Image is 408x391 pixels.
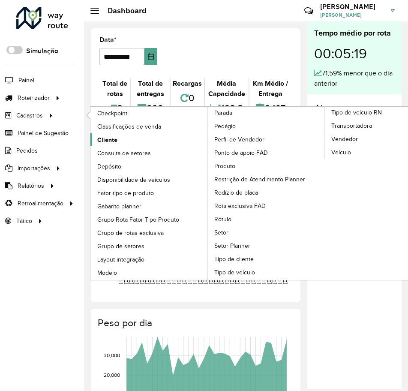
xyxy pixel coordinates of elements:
span: Grupo de setores [97,242,144,251]
text: [DATE] [218,268,224,284]
span: Restrição de Atendimento Planner [214,175,305,184]
div: Média Capacidade [207,78,246,99]
text: [DATE] [144,268,150,284]
text: [DATE] [229,268,234,284]
div: Tempo médio por rota [314,27,395,39]
span: Classificações de venda [97,122,161,131]
div: 0 [173,89,202,107]
span: Rodízio de placa [214,188,258,197]
span: Consulta de setores [97,149,151,158]
text: [DATE] [224,268,229,284]
text: [DATE] [165,268,171,284]
div: 222 [133,99,167,117]
span: Pedidos [16,146,38,155]
div: Total de entregas [133,78,167,99]
a: Rótulo [207,213,325,226]
span: Cliente [97,135,117,144]
a: Grupo Rota Fator Tipo Produto [90,213,208,226]
span: Rótulo [214,215,231,224]
label: Simulação [26,46,58,56]
span: Checkpoint [97,109,127,118]
text: [DATE] [186,268,192,284]
text: 30,000 [104,352,120,358]
h4: Alertas [314,103,395,115]
text: [DATE] [261,268,266,284]
text: [DATE] [255,268,261,284]
text: [DATE] [133,268,139,284]
span: Modelo [97,268,117,277]
text: [DATE] [213,268,219,284]
span: Fator tipo de produto [97,189,154,198]
a: Gabarito planner [90,200,208,213]
span: Setor [214,228,228,237]
a: Modelo [90,266,208,279]
a: Fator tipo de produto [90,186,208,199]
a: Disponibilidade de veículos [90,173,208,186]
text: 20,000 [104,372,120,378]
text: [DATE] [176,268,181,284]
a: Layout integração [90,253,208,266]
span: Cadastros [16,111,43,120]
text: [DATE] [282,268,288,284]
a: Ponto de apoio FAD [207,146,325,159]
a: Pedágio [207,120,325,132]
span: Importações [18,164,50,173]
text: [DATE] [155,268,160,284]
text: [DATE] [271,268,277,284]
text: [DATE] [128,268,134,284]
div: 3,107 [252,99,290,117]
span: Tipo de veículo [214,268,255,277]
text: [DATE] [149,268,155,284]
div: 8 [102,99,128,117]
span: Grupo Rota Fator Tipo Produto [97,215,179,224]
text: [DATE] [234,268,240,284]
span: Tipo de veículo RN [331,108,382,117]
a: Contato Rápido [300,2,318,20]
a: Rodízio de placa [207,186,325,199]
a: Restrição de Atendimento Planner [207,173,325,186]
a: Tipo de veículo [207,266,325,279]
div: 00:05:19 [314,39,395,68]
span: Produto [214,162,235,171]
span: Roteirizador [18,93,50,102]
div: Recargas [173,78,202,89]
span: Veículo [331,148,351,157]
text: [DATE] [192,268,197,284]
text: [DATE] [139,268,144,284]
text: [DATE] [171,268,176,284]
div: 71,59% menor que o dia anterior [314,68,395,89]
span: Painel de Sugestão [18,129,69,138]
div: 168,8 [207,99,246,117]
span: Ponto de apoio FAD [214,148,268,157]
h2: Dashboard [99,6,147,15]
text: [DATE] [250,268,256,284]
a: Setor [207,226,325,239]
a: Grupo de setores [90,240,208,253]
a: Produto [207,159,325,172]
span: Painel [18,76,34,85]
span: Disponibilidade de veículos [97,175,170,184]
a: Setor Planner [207,239,325,252]
a: Perfil de Vendedor [207,133,325,146]
a: Cliente [90,133,208,146]
span: Retroalimentação [18,199,63,208]
span: [PERSON_NAME] [320,11,384,19]
text: [DATE] [117,268,123,284]
label: Data [99,35,117,45]
a: Tipo de cliente [207,253,325,265]
span: Tipo de cliente [214,255,254,264]
text: [DATE] [266,268,272,284]
span: Layout integração [97,255,144,264]
text: [DATE] [245,268,250,284]
a: Grupo de rotas exclusiva [90,226,208,239]
text: [DATE] [276,268,282,284]
div: Km Médio / Entrega [252,78,290,99]
span: Parada [214,108,232,117]
span: Gabarito planner [97,202,141,211]
div: Total de rotas [102,78,128,99]
text: [DATE] [202,268,208,284]
text: [DATE] [123,268,129,284]
span: Grupo de rotas exclusiva [97,229,164,238]
span: Rota exclusiva FAD [214,202,266,211]
text: [DATE] [197,268,203,284]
